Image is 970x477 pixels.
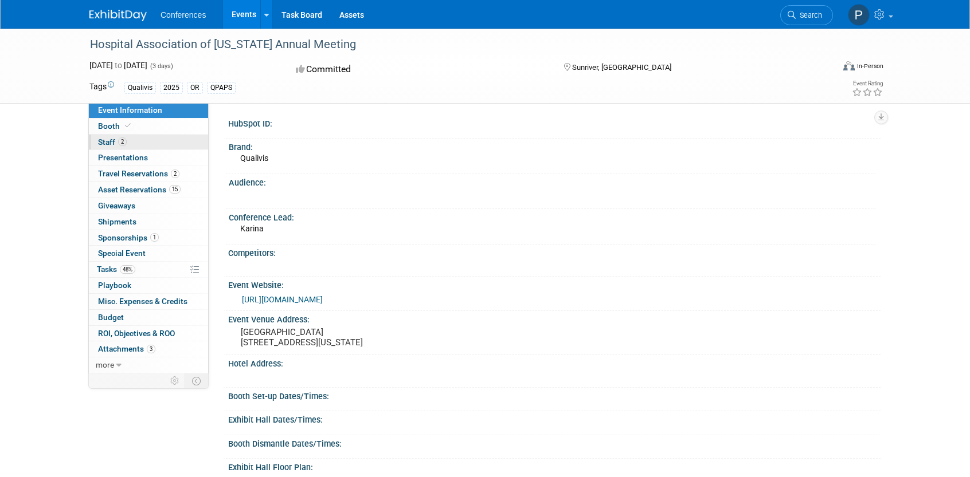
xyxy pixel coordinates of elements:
td: Personalize Event Tab Strip [165,373,185,388]
span: Sunriver, [GEOGRAPHIC_DATA] [572,63,671,72]
span: Asset Reservations [98,185,181,194]
span: Staff [98,137,127,147]
div: Event Rating [852,81,883,86]
div: Booth Dismantle Dates/Times: [228,435,881,450]
span: Qualivis [240,153,268,163]
span: Attachments [98,344,155,353]
span: 48% [120,265,135,274]
span: (3 days) [149,62,173,70]
span: Special Event [98,249,146,258]
div: Exhibit Hall Floor Plan: [228,459,881,473]
div: Committed [292,60,546,80]
a: more [89,357,208,373]
div: Hospital Association of [US_STATE] Annual Meeting [86,34,816,55]
div: QPAPS [207,82,236,94]
img: Priscilla Wheeler [848,4,870,26]
a: Travel Reservations2 [89,166,208,182]
span: [DATE] [DATE] [89,61,147,70]
a: Playbook [89,278,208,293]
a: Budget [89,310,208,325]
a: Sponsorships1 [89,230,208,246]
a: Shipments [89,214,208,230]
div: Exhibit Hall Dates/Times: [228,411,881,425]
span: 2 [118,137,127,146]
span: Presentations [98,153,148,162]
a: Attachments3 [89,341,208,357]
span: Budget [98,313,124,322]
div: Qualivis [124,82,156,94]
span: Sponsorships [98,233,159,242]
span: 1 [150,233,159,242]
a: Tasks48% [89,262,208,277]
div: HubSpot ID: [228,115,881,129]
div: Event Venue Address: [228,311,881,325]
span: Booth [98,121,133,131]
div: Booth Set-up Dates/Times: [228,388,881,402]
span: Search [796,11,822,19]
div: Conference Lead: [229,209,875,223]
span: Shipments [98,217,136,226]
a: Asset Reservations15 [89,182,208,198]
a: Staff2 [89,135,208,150]
div: Event Website: [228,277,881,291]
div: Audience: [229,174,875,188]
span: Event Information [98,105,162,115]
a: Special Event [89,246,208,261]
a: Event Information [89,103,208,118]
span: Playbook [98,281,131,290]
span: Misc. Expenses & Credits [98,297,187,306]
pre: [GEOGRAPHIC_DATA] [STREET_ADDRESS][US_STATE] [241,327,487,348]
div: In-Person [856,62,883,70]
span: Karina [240,224,264,233]
span: Travel Reservations [98,169,179,178]
div: OR [187,82,203,94]
span: more [96,360,114,369]
a: Search [780,5,833,25]
div: Event Format [765,60,883,77]
span: to [113,61,124,70]
td: Tags [89,81,114,94]
span: Conferences [161,10,206,19]
span: 15 [169,185,181,194]
img: Format-Inperson.png [843,61,855,70]
span: 3 [147,345,155,353]
a: [URL][DOMAIN_NAME] [242,295,323,304]
i: Booth reservation complete [125,123,131,129]
img: ExhibitDay [89,10,147,21]
span: ROI, Objectives & ROO [98,329,175,338]
span: Tasks [97,265,135,274]
a: ROI, Objectives & ROO [89,326,208,341]
div: Competitors: [228,245,881,259]
div: Hotel Address: [228,355,881,369]
div: Brand: [229,139,875,153]
a: Misc. Expenses & Credits [89,294,208,309]
span: 2 [171,169,179,178]
td: Toggle Event Tabs [185,373,209,388]
a: Presentations [89,150,208,165]
a: Giveaways [89,198,208,214]
span: Giveaways [98,201,135,210]
div: 2025 [160,82,183,94]
a: Booth [89,119,208,134]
